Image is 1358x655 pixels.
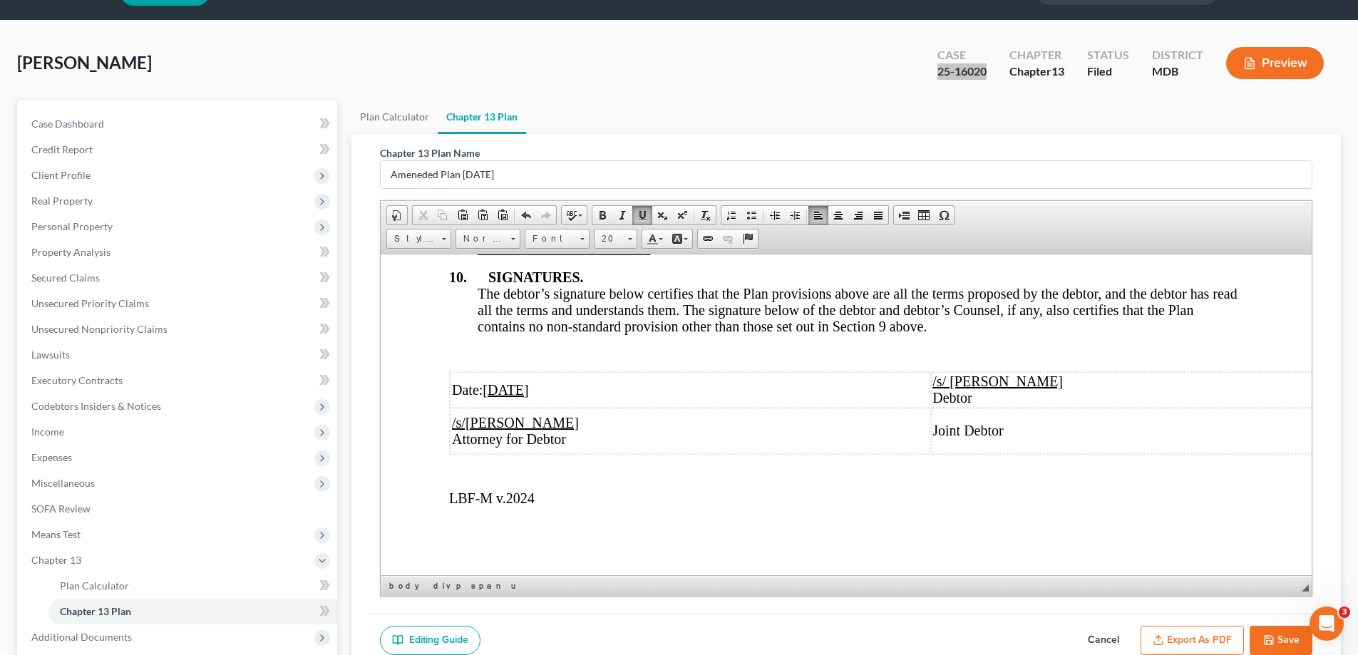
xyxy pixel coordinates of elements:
span: Plan Calculator [60,579,129,592]
a: Normal [456,229,520,249]
label: Chapter 13 Plan Name [380,145,480,160]
span: 20 [595,229,623,248]
a: Anchor [738,229,758,248]
a: Paste from Word [493,206,513,225]
a: Chapter 13 Plan [48,599,337,624]
span: Chapter 13 Plan [60,605,131,617]
a: Insert Page Break for Printing [894,206,914,225]
div: District [1152,47,1203,63]
a: Remove Format [696,206,716,225]
a: Executory Contracts [20,368,337,393]
span: SOFA Review [31,502,91,515]
a: body element [386,579,429,593]
a: Styles [386,229,451,249]
a: Document Properties [387,206,407,225]
span: Property Analysis [31,246,110,258]
a: u element [508,579,517,593]
span: Lawsuits [31,349,70,361]
a: Decrease Indent [765,206,785,225]
span: Executory Contracts [31,374,123,386]
a: Background Color [667,229,692,248]
div: MDB [1152,63,1203,80]
div: Filed [1087,63,1129,80]
a: Insert/Remove Bulleted List [741,206,761,225]
a: Increase Indent [785,206,805,225]
a: Paste as plain text [473,206,493,225]
span: Secured Claims [31,272,100,284]
span: Personal Property [31,220,113,232]
a: Superscript [672,206,692,225]
div: Case [937,47,987,63]
a: Chapter 13 Plan [438,100,526,134]
span: Font [525,229,575,248]
a: Lawsuits [20,342,337,368]
a: Align Left [808,206,828,225]
span: Client Profile [31,169,91,181]
a: Link [698,229,718,248]
input: Enter name... [381,161,1312,188]
a: SOFA Review [20,496,337,522]
iframe: Rich Text Editor, document-ckeditor [381,254,1312,575]
a: Bold [592,206,612,225]
span: Unsecured Nonpriority Claims [31,323,168,335]
a: Table [914,206,934,225]
span: Case Dashboard [31,118,104,130]
span: Chapter 13 [31,554,81,566]
a: div element [431,579,452,593]
a: Secured Claims [20,265,337,291]
a: Unlink [718,229,738,248]
a: Font [525,229,590,249]
a: Unsecured Priority Claims [20,291,337,316]
span: Income [31,426,64,438]
span: Resize [1302,584,1309,592]
a: Text Color [642,229,667,248]
a: Center [828,206,848,225]
a: Spell Checker [562,206,587,225]
span: Additional Documents [31,631,132,643]
a: span element [468,579,507,593]
span: Normal [456,229,506,248]
a: Undo [516,206,536,225]
a: Paste [453,206,473,225]
a: Align Right [848,206,868,225]
a: 20 [594,229,637,249]
a: Copy [433,206,453,225]
a: Unsecured Nonpriority Claims [20,316,337,342]
a: p element [453,579,467,593]
a: Justify [868,206,888,225]
div: Chapter [1009,47,1064,63]
span: Means Test [31,528,81,540]
span: [PERSON_NAME] [17,52,152,73]
span: 13 [1051,64,1064,78]
button: Preview [1226,47,1324,79]
span: Credit Report [31,143,93,155]
a: Case Dashboard [20,111,337,137]
a: Cut [413,206,433,225]
a: Plan Calculator [351,100,438,134]
span: Real Property [31,195,93,207]
span: 3 [1339,607,1350,618]
span: Unsecured Priority Claims [31,297,149,309]
a: Insert/Remove Numbered List [721,206,741,225]
a: Redo [536,206,556,225]
a: Property Analysis [20,239,337,265]
div: Status [1087,47,1129,63]
a: Underline [632,206,652,225]
a: Plan Calculator [48,573,337,599]
div: Chapter [1009,63,1064,80]
a: Credit Report [20,137,337,163]
a: Insert Special Character [934,206,954,225]
a: Subscript [652,206,672,225]
a: Italic [612,206,632,225]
